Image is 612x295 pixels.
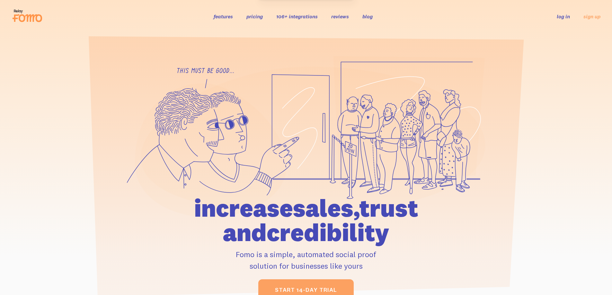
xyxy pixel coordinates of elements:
a: 106+ integrations [276,13,318,20]
a: features [214,13,233,20]
a: pricing [246,13,263,20]
a: sign up [583,13,600,20]
a: log in [557,13,570,20]
h1: increase sales, trust and credibility [157,196,455,245]
p: Fomo is a simple, automated social proof solution for businesses like yours [157,248,455,272]
a: blog [362,13,373,20]
a: reviews [331,13,349,20]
